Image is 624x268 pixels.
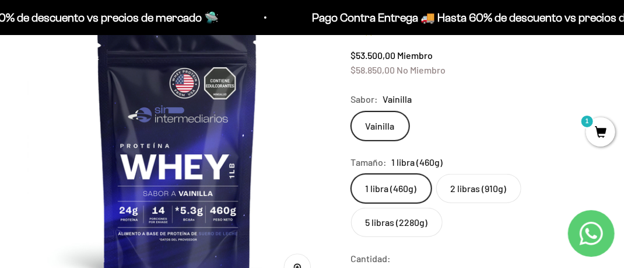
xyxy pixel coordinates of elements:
[392,155,443,170] span: 1 libra (460g)
[190,174,241,194] button: Enviar
[351,155,387,170] legend: Tamaño:
[14,90,241,110] div: Más detalles sobre la fecha exacta de entrega.
[586,127,615,140] a: 1
[398,50,433,61] span: Miembro
[351,50,396,61] span: $53.500,00
[14,55,241,87] div: Un aval de expertos o estudios clínicos en la página.
[191,174,240,194] span: Enviar
[397,64,446,75] span: No Miembro
[14,137,241,168] div: La confirmación de la pureza de los ingredientes.
[351,92,378,107] legend: Sabor:
[580,114,594,128] mark: 1
[14,19,241,46] p: ¿Qué te daría la seguridad final para añadir este producto a tu carrito?
[351,64,395,75] span: $58.850,00
[14,113,241,134] div: Un mensaje de garantía de satisfacción visible.
[351,251,391,266] label: Cantidad:
[383,92,412,107] span: Vainilla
